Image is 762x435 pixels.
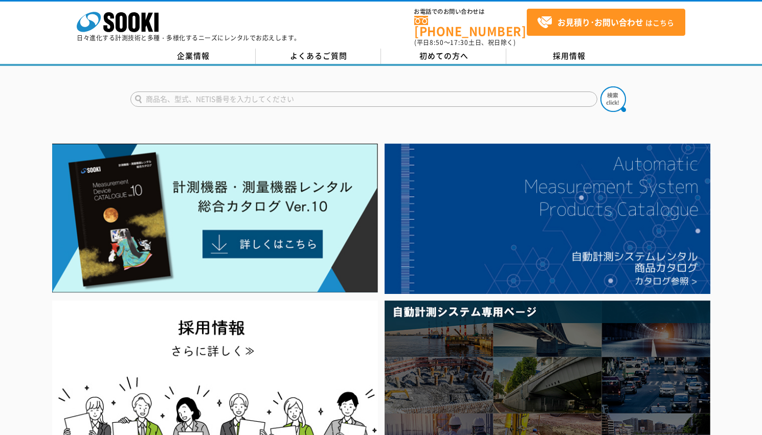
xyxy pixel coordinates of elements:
[130,49,256,64] a: 企業情報
[381,49,506,64] a: 初めての方へ
[557,16,643,28] strong: お見積り･お問い合わせ
[414,9,527,15] span: お電話でのお問い合わせは
[77,35,301,41] p: 日々進化する計測技術と多種・多様化するニーズにレンタルでお応えします。
[130,91,597,107] input: 商品名、型式、NETIS番号を入力してください
[430,38,444,47] span: 8:50
[506,49,632,64] a: 採用情報
[256,49,381,64] a: よくあるご質問
[600,86,626,112] img: btn_search.png
[419,50,468,61] span: 初めての方へ
[450,38,468,47] span: 17:30
[414,38,516,47] span: (平日 ～ 土日、祝日除く)
[537,15,674,30] span: はこちら
[527,9,685,36] a: お見積り･お問い合わせはこちら
[385,144,710,294] img: 自動計測システムカタログ
[414,16,527,37] a: [PHONE_NUMBER]
[52,144,378,293] img: Catalog Ver10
